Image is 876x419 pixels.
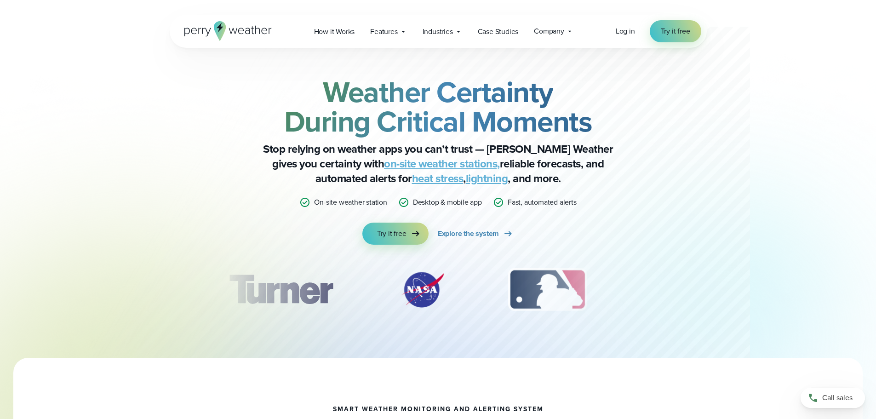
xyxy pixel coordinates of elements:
a: lightning [466,170,508,187]
span: How it Works [314,26,355,37]
span: Try it free [377,228,407,239]
div: 3 of 12 [499,267,596,313]
span: Explore the system [438,228,499,239]
span: Features [370,26,397,37]
div: 4 of 12 [640,267,714,313]
span: Company [534,26,564,37]
span: Log in [616,26,635,36]
a: Case Studies [470,22,527,41]
div: 1 of 12 [215,267,346,313]
img: Turner-Construction_1.svg [215,267,346,313]
span: Try it free [661,26,690,37]
p: On-site weather station [314,197,387,208]
img: NASA.svg [390,267,455,313]
span: Call sales [822,392,853,403]
a: heat stress [412,170,464,187]
p: Fast, automated alerts [508,197,577,208]
a: Try it free [650,20,701,42]
p: Stop relying on weather apps you can’t trust — [PERSON_NAME] Weather gives you certainty with rel... [254,142,622,186]
img: PGA.svg [640,267,714,313]
a: Log in [616,26,635,37]
div: slideshow [216,267,661,317]
a: on-site weather stations, [384,155,500,172]
img: MLB.svg [499,267,596,313]
a: Explore the system [438,223,514,245]
a: How it Works [306,22,363,41]
div: 2 of 12 [390,267,455,313]
strong: Weather Certainty During Critical Moments [284,70,592,143]
p: Desktop & mobile app [413,197,482,208]
a: Call sales [801,388,865,408]
span: Case Studies [478,26,519,37]
h1: smart weather monitoring and alerting system [333,406,544,413]
span: Industries [423,26,453,37]
a: Try it free [362,223,429,245]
